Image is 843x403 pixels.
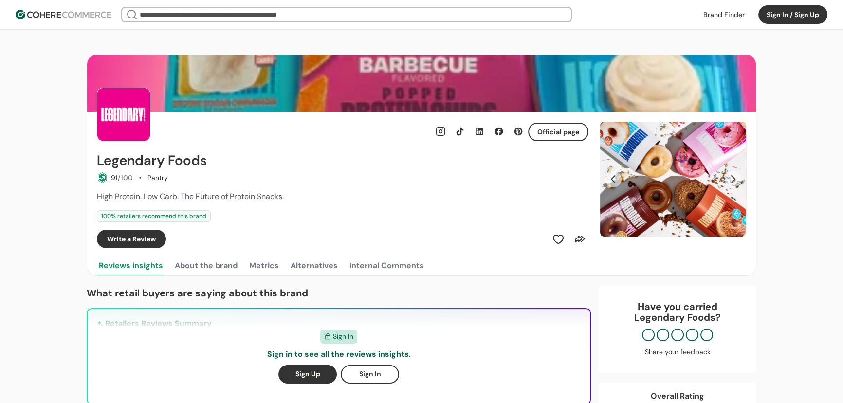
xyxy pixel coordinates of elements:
span: 91 [111,173,118,182]
button: Next Slide [725,171,741,187]
span: Sign In [333,331,353,342]
button: Sign Up [278,365,337,384]
div: Carousel [600,122,746,237]
img: Slide 0 [600,122,746,237]
button: Sign In / Sign Up [758,5,827,24]
img: Brand Photo [97,88,150,141]
h2: Legendary Foods [97,153,207,168]
span: High Protein. Low Carb. The Future of Protein Snacks. [97,191,284,201]
div: 100 % retailers recommend this brand [97,210,211,222]
div: Have you carried [608,301,747,323]
span: /100 [118,173,133,182]
button: About the brand [173,256,239,275]
p: Sign in to see all the reviews insights. [267,348,411,360]
button: Previous Slide [605,171,622,187]
button: Official page [528,123,588,141]
div: Pantry [147,173,168,183]
img: Brand cover image [87,55,756,112]
p: Legendary Foods ? [608,312,747,323]
img: Cohere Logo [16,10,111,19]
div: Overall Rating [651,390,704,402]
div: Share your feedback [608,347,747,357]
p: What retail buyers are saying about this brand [87,286,591,300]
button: Write a Review [97,230,166,248]
button: Reviews insights [97,256,165,275]
div: Internal Comments [349,260,424,272]
button: Alternatives [289,256,340,275]
button: Metrics [247,256,281,275]
div: Slide 1 [600,122,746,237]
button: Sign In [341,365,399,384]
